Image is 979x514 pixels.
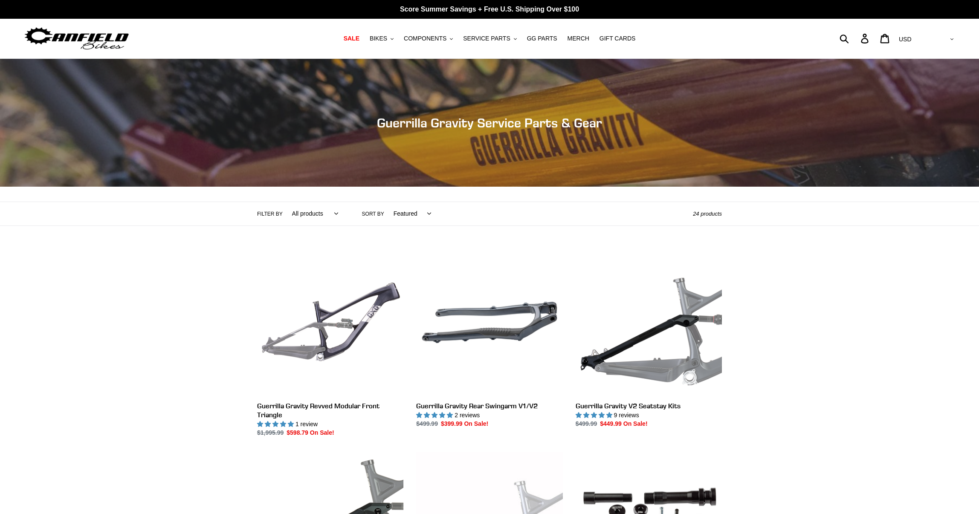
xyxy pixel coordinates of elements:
label: Sort by [362,210,384,218]
button: BIKES [365,33,398,44]
label: Filter by [257,210,283,218]
span: COMPONENTS [404,35,446,42]
a: SALE [339,33,364,44]
img: Canfield Bikes [23,25,130,52]
span: BIKES [370,35,387,42]
span: SERVICE PARTS [463,35,510,42]
span: MERCH [568,35,589,42]
span: 24 products [693,211,722,217]
button: SERVICE PARTS [459,33,521,44]
span: GIFT CARDS [600,35,636,42]
a: GIFT CARDS [595,33,640,44]
button: COMPONENTS [400,33,457,44]
a: MERCH [563,33,594,44]
input: Search [844,29,866,48]
a: GG PARTS [523,33,562,44]
span: GG PARTS [527,35,557,42]
span: Guerrilla Gravity Service Parts & Gear [377,115,602,130]
span: SALE [344,35,359,42]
